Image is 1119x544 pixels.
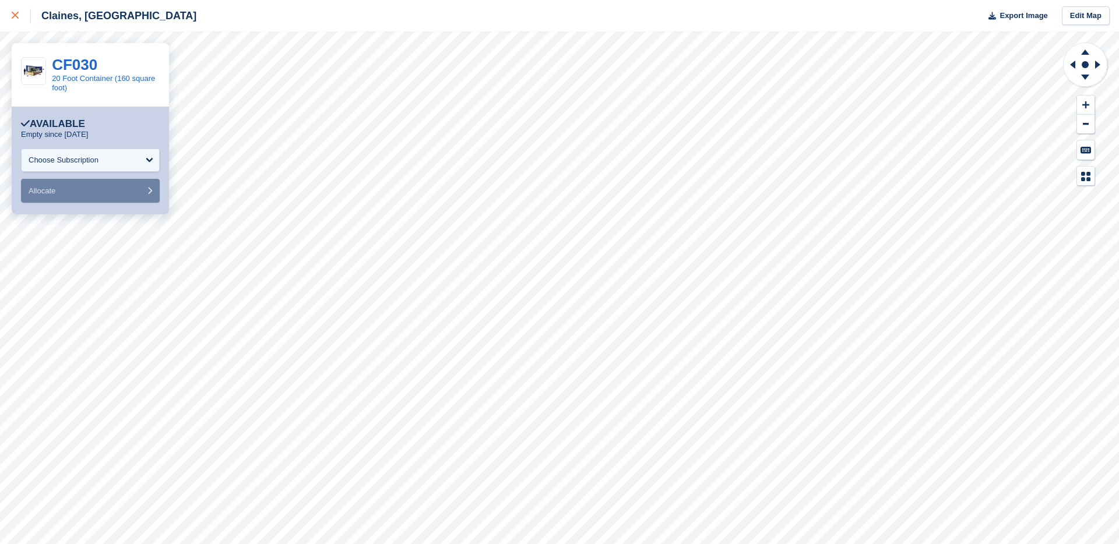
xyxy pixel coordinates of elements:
div: Available [21,118,85,130]
button: Allocate [21,179,160,203]
a: Edit Map [1062,6,1110,26]
div: Claines, [GEOGRAPHIC_DATA] [31,9,196,23]
a: CF030 [52,56,97,73]
p: Empty since [DATE] [21,130,88,139]
img: 20-ft-container%20(27).jpg [22,62,45,80]
button: Zoom Out [1077,115,1095,134]
button: Keyboard Shortcuts [1077,140,1095,160]
div: Choose Subscription [29,154,98,166]
button: Zoom In [1077,96,1095,115]
button: Export Image [981,6,1048,26]
span: Export Image [1000,10,1047,22]
span: Allocate [29,186,55,195]
button: Map Legend [1077,167,1095,186]
a: 20 Foot Container (160 square foot) [52,74,155,92]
